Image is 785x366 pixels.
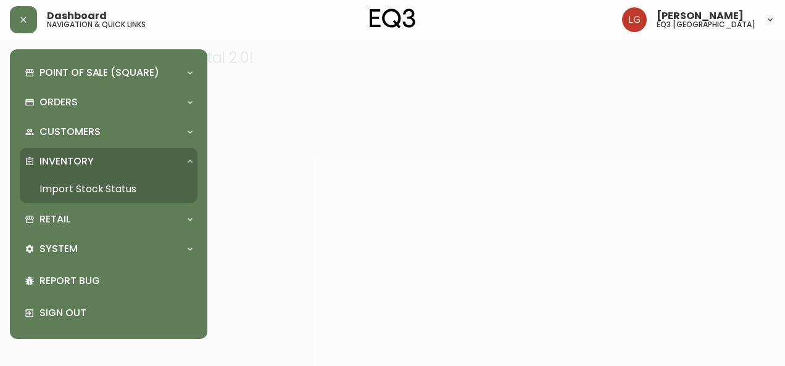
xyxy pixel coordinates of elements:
div: Retail [20,206,197,233]
div: Point of Sale (Square) [20,59,197,86]
p: Customers [39,125,101,139]
div: Customers [20,118,197,145]
p: Sign Out [39,306,193,320]
p: Orders [39,96,78,109]
h5: navigation & quick links [47,21,146,28]
h5: eq3 [GEOGRAPHIC_DATA] [657,21,755,28]
div: Sign Out [20,297,197,329]
div: Report Bug [20,265,197,297]
p: System [39,242,78,256]
div: Orders [20,89,197,116]
div: System [20,235,197,262]
span: [PERSON_NAME] [657,11,744,21]
p: Report Bug [39,274,193,288]
p: Point of Sale (Square) [39,66,159,79]
img: logo [370,9,415,28]
img: da6fc1c196b8cb7038979a7df6c040e1 [622,7,647,32]
span: Dashboard [47,11,107,21]
p: Retail [39,213,70,226]
div: Inventory [20,148,197,175]
p: Inventory [39,155,94,168]
a: Import Stock Status [20,175,197,203]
